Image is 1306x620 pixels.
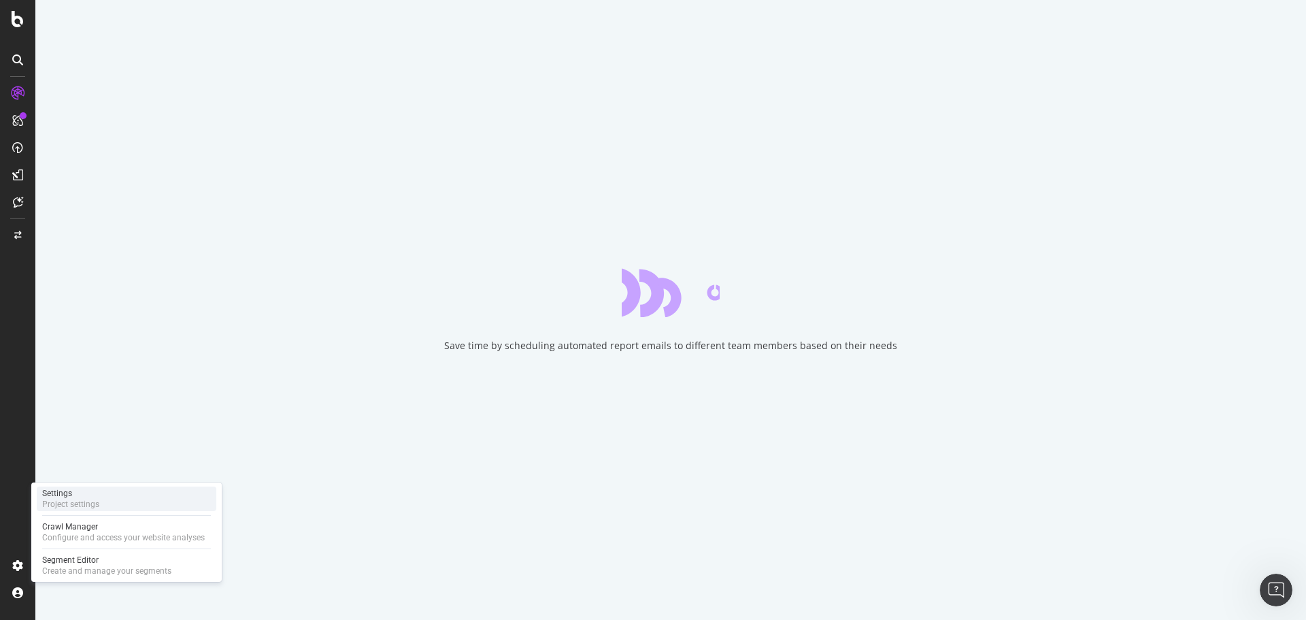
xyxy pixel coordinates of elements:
div: animation [622,268,720,317]
a: SettingsProject settings [37,487,216,511]
div: Project settings [42,499,99,510]
div: Configure and access your website analyses [42,532,205,543]
a: Segment EditorCreate and manage your segments [37,553,216,578]
div: Save time by scheduling automated report emails to different team members based on their needs [444,339,897,353]
div: Segment Editor [42,555,171,566]
a: Crawl ManagerConfigure and access your website analyses [37,520,216,544]
div: Crawl Manager [42,521,205,532]
iframe: Intercom live chat [1260,574,1292,606]
div: Create and manage your segments [42,566,171,576]
div: Settings [42,488,99,499]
